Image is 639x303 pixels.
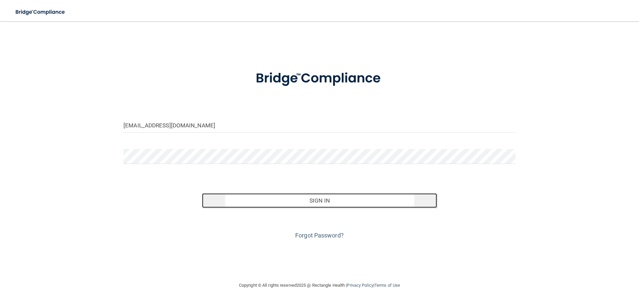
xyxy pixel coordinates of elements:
[295,232,344,239] a: Forgot Password?
[123,118,516,133] input: Email
[242,61,397,96] img: bridge_compliance_login_screen.278c3ca4.svg
[10,5,71,19] img: bridge_compliance_login_screen.278c3ca4.svg
[347,283,373,288] a: Privacy Policy
[374,283,400,288] a: Terms of Use
[202,193,437,208] button: Sign In
[198,275,441,296] div: Copyright © All rights reserved 2025 @ Rectangle Health | |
